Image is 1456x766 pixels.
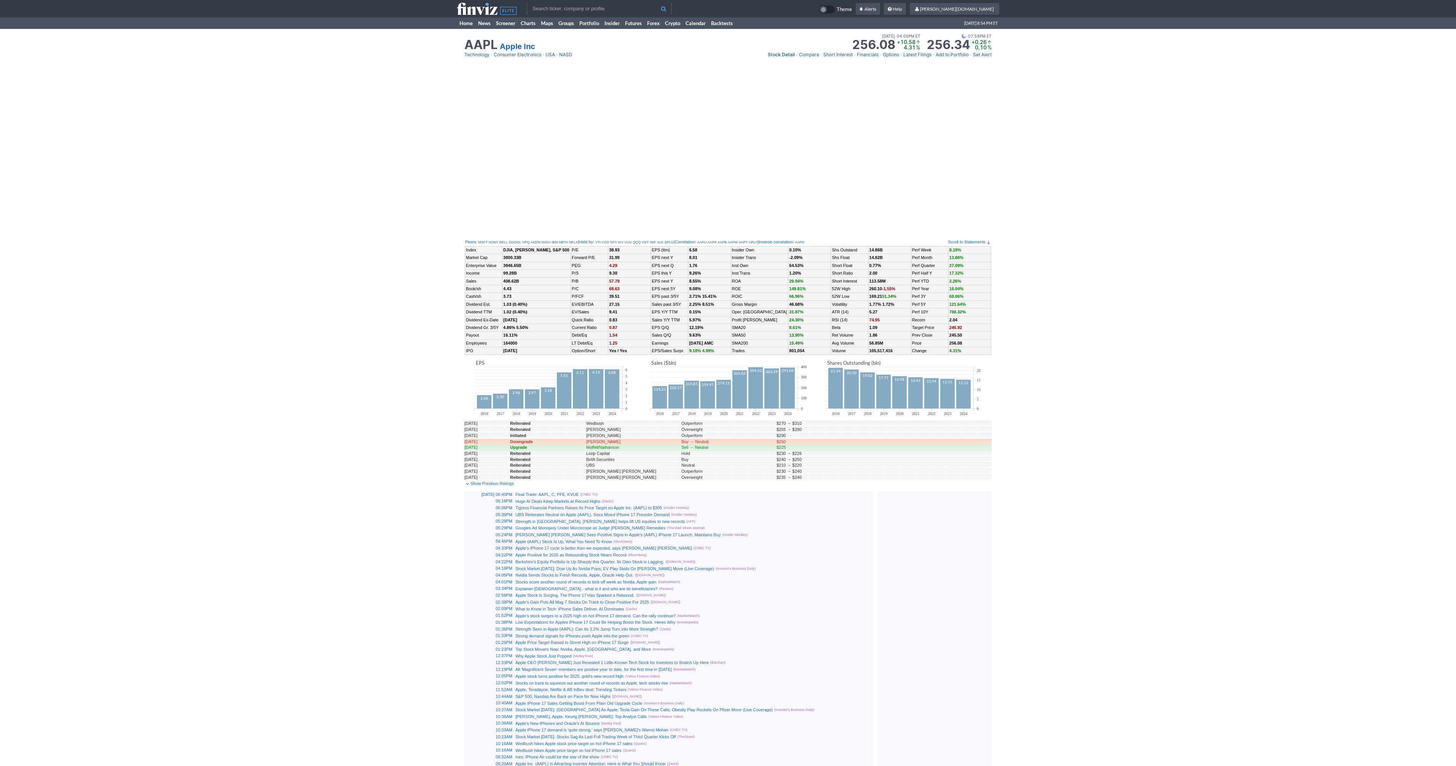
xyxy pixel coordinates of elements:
[609,255,620,260] b: 31.99
[609,310,617,314] b: 9.41
[515,681,668,685] a: Stocks on track to squeeze out another round of records as Apple, tech stocks rise
[571,332,608,339] td: Debt/Eq
[545,51,555,59] a: USA
[609,333,617,337] span: 1.54
[911,332,948,339] td: Prev Close
[650,240,656,245] a: IWF
[464,488,725,491] img: nic2x2.gif
[515,512,670,517] a: UBS Reiterates Neutral on Apple (AAPL), Sees Mixed iPhone 17 Preorder Demand
[515,613,676,618] a: Apple's stock surges to a 2025 high on hot iPhone 17 demand. Can the rally continue?
[731,285,788,292] td: ROE
[465,262,502,269] td: Enterprise Value
[651,324,688,331] td: EPS Q/Q
[577,17,602,29] a: Portfolio
[556,51,558,59] span: •
[651,293,688,300] td: EPS past 3/5Y
[515,505,662,510] a: Tigress Financial Partners Raises Its Price Target on Apple Inc. (AAPL) to $305
[602,17,622,29] a: Insider
[689,325,703,330] b: 12.19%
[869,318,880,322] span: 74.95
[559,240,568,245] a: META
[556,17,577,29] a: Groups
[789,318,803,322] span: 24.30%
[789,310,803,314] span: 31.87%
[869,271,877,275] b: 2.00
[651,277,688,285] td: EPS next Y
[503,263,521,268] b: 3846.65B
[595,240,601,245] a: VTI
[552,240,558,245] a: IBM
[609,325,617,330] span: 0.87
[503,325,528,330] a: 4.86% 5.50%
[796,51,798,59] span: •
[832,271,853,275] a: Short Ratio
[911,277,948,285] td: Perf YTD
[465,239,578,245] div: :
[478,240,488,245] a: MSFT
[515,674,624,679] a: Apple stock turns positive for 2025, gold's new record high
[465,285,502,292] td: Book/sh
[571,246,608,254] td: P/E
[932,51,935,59] span: •
[503,286,511,291] b: 4.43
[609,302,620,307] b: 27.15
[559,51,572,59] a: NASD
[633,240,641,245] a: QQQ
[970,51,972,59] span: •
[853,51,856,59] span: •
[895,33,897,40] span: •
[904,44,915,51] span: 4.31
[465,240,476,244] a: Peers
[515,532,721,537] a: [PERSON_NAME] [PERSON_NAME] Sees Positive Signs in Apple's (AAPL) iPhone 17 Launch, Maintains Buy
[911,270,948,277] td: Perf Half Y
[503,279,519,283] b: 408.62B
[515,607,624,611] a: What to Know in Tech: iPhone Sales Deliver, AI Dominates
[731,316,788,324] td: Profit [PERSON_NAME]
[823,51,853,59] a: Short Interest
[689,348,701,353] span: 9.18%
[464,481,514,486] a: Show Previous Ratings
[651,316,688,324] td: Sales Y/Y TTM
[499,240,508,245] a: DELL
[515,728,668,732] a: Apple iPhone 17 demand is 'quite strong,' says [PERSON_NAME]'s Wamsi Mohan
[731,277,788,285] td: ROA
[465,277,502,285] td: Sales
[578,239,674,245] div: | :
[689,286,701,291] b: 9.08%
[515,559,664,564] a: Berkshire's Equity Portfolio Is Up Sharply this Quarter. Its Own Stock is Lagging.
[702,348,714,353] span: 4.99%
[768,51,795,59] a: Stock Detail
[673,239,757,245] div: | :
[515,748,622,753] a: Wedbush hikes Apple price target on hot iPhone 17 sales
[831,308,868,316] td: ATR (14)
[789,279,803,283] span: 29.94%
[789,263,803,268] b: 64.53%
[683,17,708,29] a: Calendar
[689,255,697,260] b: 8.01
[799,51,819,59] a: Compare
[515,687,626,692] a: Apple, Teradayne, Netflix & AB InBev deal: Trending Tickers
[609,279,620,283] span: 57.79
[515,634,629,638] a: Strong demand signals for iPhones push Apple into the green
[642,240,649,245] a: VGT
[515,714,647,719] a: [PERSON_NAME], Apple, Keurig [PERSON_NAME]: Top Analyst Calls
[728,240,738,245] a: AAPW
[936,51,969,59] a: Add to Portfolio
[831,293,868,300] td: 52W Low
[689,348,714,353] a: 9.18% 4.99%
[903,51,931,59] a: Latest Filings
[515,721,600,726] a: Apple's New iPhones and Oracle's AI Bounce
[882,286,895,291] span: -1.55%
[515,707,773,712] a: Stock Market [DATE]: [GEOGRAPHIC_DATA] As Apple, Tesla Gain On These Calls; Obesity Play Rockets ...
[852,39,895,51] strong: 256.08
[651,254,688,262] td: EPS next Y
[897,39,915,45] span: +10.58
[503,318,517,322] a: [DATE]
[882,33,920,40] span: [DATE] 04:00PM ET
[689,263,697,268] b: 1.76
[464,51,490,59] a: Technology
[949,255,963,260] span: 13.86%
[689,333,701,337] b: 9.63%
[515,761,665,766] a: Apple Inc. (AAPL) is Attracting Investor Attention: Here is What You Should Know
[916,44,920,51] span: %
